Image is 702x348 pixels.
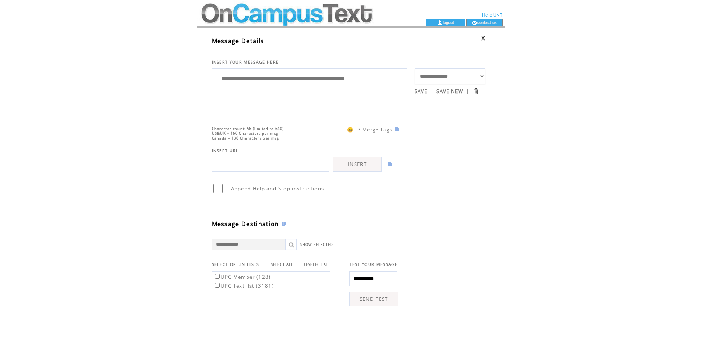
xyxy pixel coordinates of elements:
[300,242,333,247] a: SHOW SELECTED
[212,60,279,65] span: INSERT YOUR MESSAGE HERE
[472,20,477,26] img: contact_us_icon.gif
[297,261,300,268] span: |
[231,185,324,192] span: Append Help and Stop instructions
[392,127,399,131] img: help.gif
[477,20,497,25] a: contact us
[279,222,286,226] img: help.gif
[472,88,479,95] input: Submit
[358,126,392,133] span: * Merge Tags
[215,283,220,288] input: UPC Text list (3181)
[349,292,398,306] a: SEND TEST
[466,88,469,95] span: |
[215,274,220,279] input: UPC Member (128)
[212,131,279,136] span: US&UK = 160 Characters per msg
[212,126,284,131] span: Character count: 56 (limited to 640)
[303,262,331,267] a: DESELECT ALL
[212,148,239,153] span: INSERT URL
[347,126,354,133] span: 😀
[349,262,398,267] span: TEST YOUR MESSAGE
[212,220,279,228] span: Message Destination
[482,13,502,18] span: Hello UNT
[443,20,454,25] a: logout
[212,136,279,141] span: Canada = 136 Characters per msg
[437,20,443,26] img: account_icon.gif
[212,262,259,267] span: SELECT OPT-IN LISTS
[212,37,264,45] span: Message Details
[430,88,433,95] span: |
[385,162,392,166] img: help.gif
[213,282,274,289] label: UPC Text list (3181)
[213,274,271,280] label: UPC Member (128)
[333,157,382,172] a: INSERT
[271,262,294,267] a: SELECT ALL
[436,88,463,95] a: SAVE NEW
[415,88,427,95] a: SAVE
